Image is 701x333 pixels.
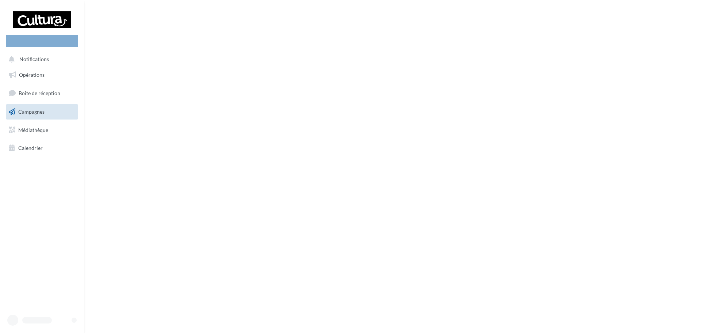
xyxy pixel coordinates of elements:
div: Nouvelle campagne [6,35,78,47]
span: Campagnes [18,109,45,115]
span: Boîte de réception [19,90,60,96]
span: Notifications [19,56,49,63]
a: Boîte de réception [4,85,80,101]
a: Campagnes [4,104,80,120]
span: Opérations [19,72,45,78]
a: Médiathèque [4,122,80,138]
span: Calendrier [18,145,43,151]
a: Calendrier [4,140,80,156]
span: Médiathèque [18,126,48,133]
a: Opérations [4,67,80,83]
